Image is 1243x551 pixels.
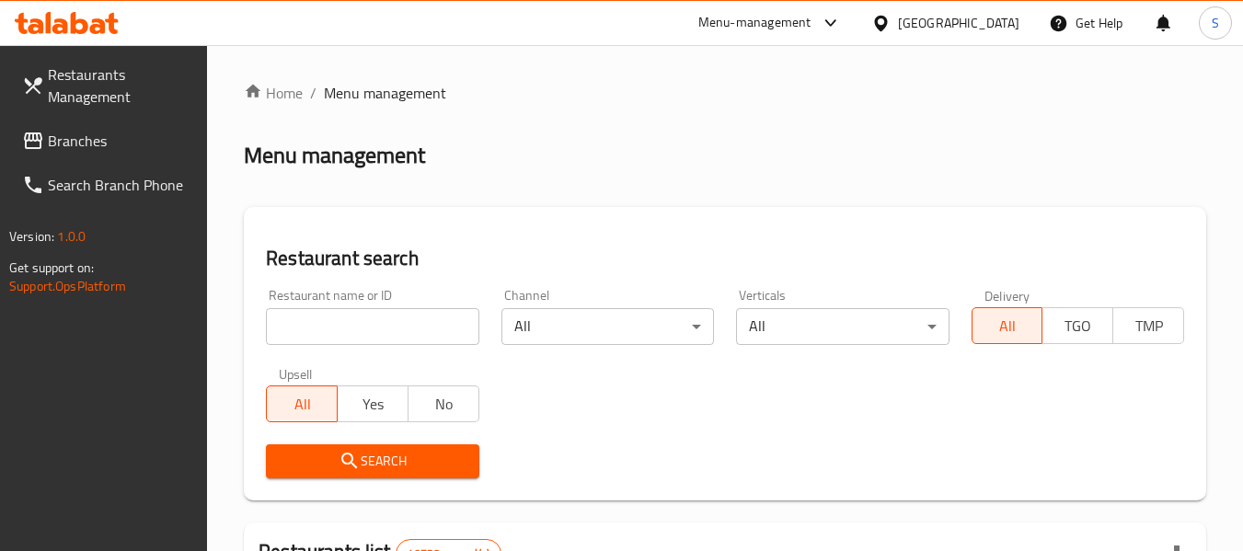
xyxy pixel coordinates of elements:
[980,313,1036,339] span: All
[266,308,478,345] input: Search for restaurant name or ID..
[984,289,1030,302] label: Delivery
[57,224,86,248] span: 1.0.0
[7,52,208,119] a: Restaurants Management
[1042,307,1113,344] button: TGO
[7,163,208,207] a: Search Branch Phone
[244,82,1206,104] nav: breadcrumb
[1112,307,1184,344] button: TMP
[9,256,94,280] span: Get support on:
[279,367,313,380] label: Upsell
[244,82,303,104] a: Home
[48,63,193,108] span: Restaurants Management
[244,141,425,170] h2: Menu management
[274,391,330,418] span: All
[408,385,479,422] button: No
[281,450,464,473] span: Search
[1050,313,1106,339] span: TGO
[1212,13,1219,33] span: S
[898,13,1019,33] div: [GEOGRAPHIC_DATA]
[698,12,811,34] div: Menu-management
[7,119,208,163] a: Branches
[9,224,54,248] span: Version:
[310,82,317,104] li: /
[972,307,1043,344] button: All
[266,444,478,478] button: Search
[9,274,126,298] a: Support.OpsPlatform
[501,308,714,345] div: All
[736,308,949,345] div: All
[337,385,409,422] button: Yes
[48,174,193,196] span: Search Branch Phone
[48,130,193,152] span: Branches
[1121,313,1177,339] span: TMP
[266,385,338,422] button: All
[266,245,1184,272] h2: Restaurant search
[345,391,401,418] span: Yes
[416,391,472,418] span: No
[324,82,446,104] span: Menu management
